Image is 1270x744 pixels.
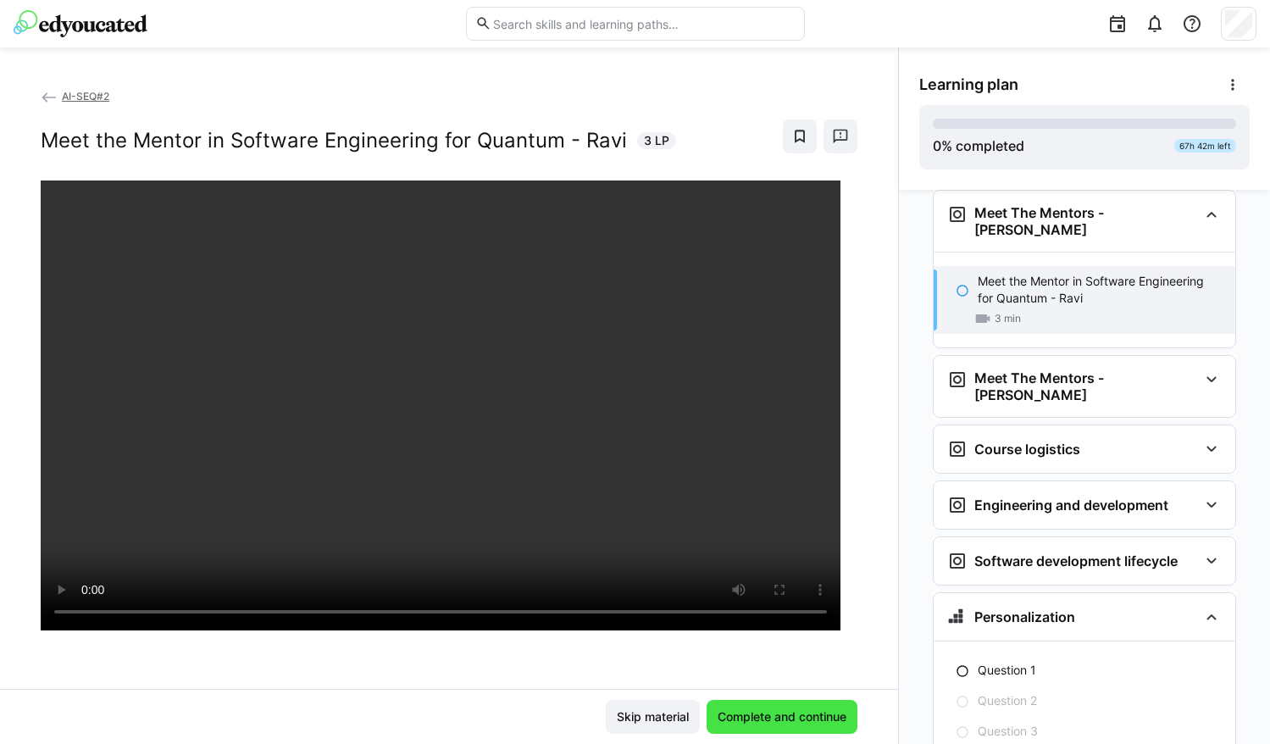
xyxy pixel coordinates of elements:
span: Learning plan [919,75,1018,94]
h3: Software development lifecycle [974,552,1178,569]
h3: Personalization [974,608,1075,625]
h3: Meet The Mentors - [PERSON_NAME] [974,369,1198,403]
button: Skip material [606,700,700,734]
input: Search skills and learning paths… [491,16,795,31]
div: 67h 42m left [1174,139,1236,153]
span: 3 LP [644,132,669,149]
a: AI-SEQ#2 [41,90,109,103]
p: Question 2 [978,692,1037,709]
span: 3 min [995,312,1021,325]
span: Complete and continue [715,708,849,725]
h3: Engineering and development [974,497,1168,514]
p: Question 3 [978,723,1038,740]
div: % completed [933,136,1024,156]
span: Skip material [614,708,691,725]
p: Meet the Mentor in Software Engineering for Quantum - Ravi [978,273,1222,307]
h3: Meet The Mentors - [PERSON_NAME] [974,204,1198,238]
span: AI-SEQ#2 [62,90,109,103]
span: 0 [933,137,941,154]
button: Complete and continue [707,700,857,734]
p: Question 1 [978,662,1036,679]
h3: Course logistics [974,441,1080,458]
h2: Meet the Mentor in Software Engineering for Quantum - Ravi [41,128,627,153]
